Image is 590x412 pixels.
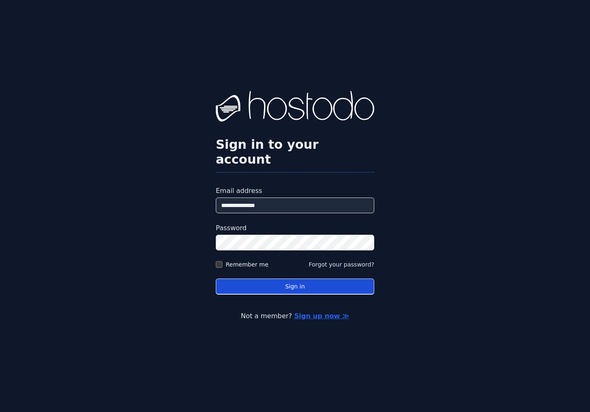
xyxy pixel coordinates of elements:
[226,260,269,269] label: Remember me
[309,260,374,269] button: Forgot your password?
[216,223,374,233] label: Password
[40,311,550,321] p: Not a member?
[216,91,374,124] img: Hostodo
[216,186,374,196] label: Email address
[294,312,349,320] a: Sign up now ≫
[216,279,374,295] button: Sign in
[216,137,374,167] h2: Sign in to your account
